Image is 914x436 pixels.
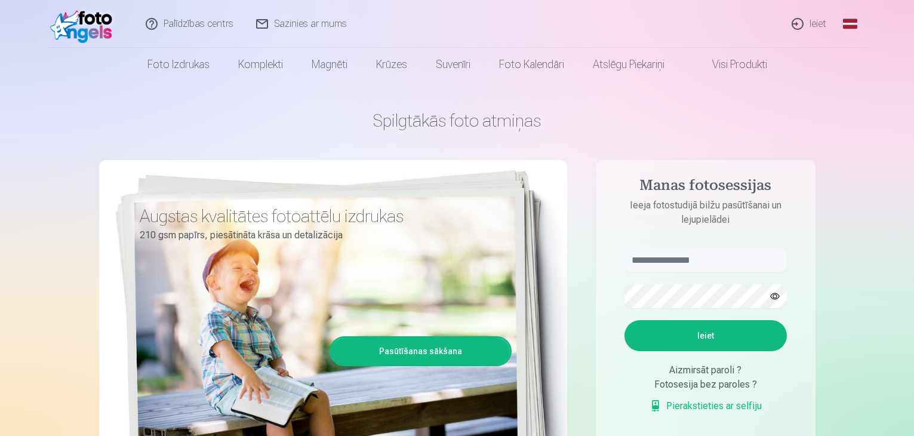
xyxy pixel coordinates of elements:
[140,205,503,227] h3: Augstas kvalitātes fotoattēlu izdrukas
[578,48,679,81] a: Atslēgu piekariņi
[613,177,799,198] h4: Manas fotosessijas
[50,5,119,43] img: /fa1
[99,110,815,131] h1: Spilgtākās foto atmiņas
[624,320,787,351] button: Ieiet
[624,377,787,392] div: Fotosesija bez paroles ?
[624,363,787,377] div: Aizmirsāt paroli ?
[679,48,781,81] a: Visi produkti
[613,198,799,227] p: Ieeja fotostudijā bilžu pasūtīšanai un lejupielādei
[362,48,421,81] a: Krūzes
[485,48,578,81] a: Foto kalendāri
[133,48,224,81] a: Foto izdrukas
[297,48,362,81] a: Magnēti
[224,48,297,81] a: Komplekti
[140,227,503,244] p: 210 gsm papīrs, piesātināta krāsa un detalizācija
[331,338,510,364] a: Pasūtīšanas sākšana
[650,399,762,413] a: Pierakstieties ar selfiju
[421,48,485,81] a: Suvenīri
